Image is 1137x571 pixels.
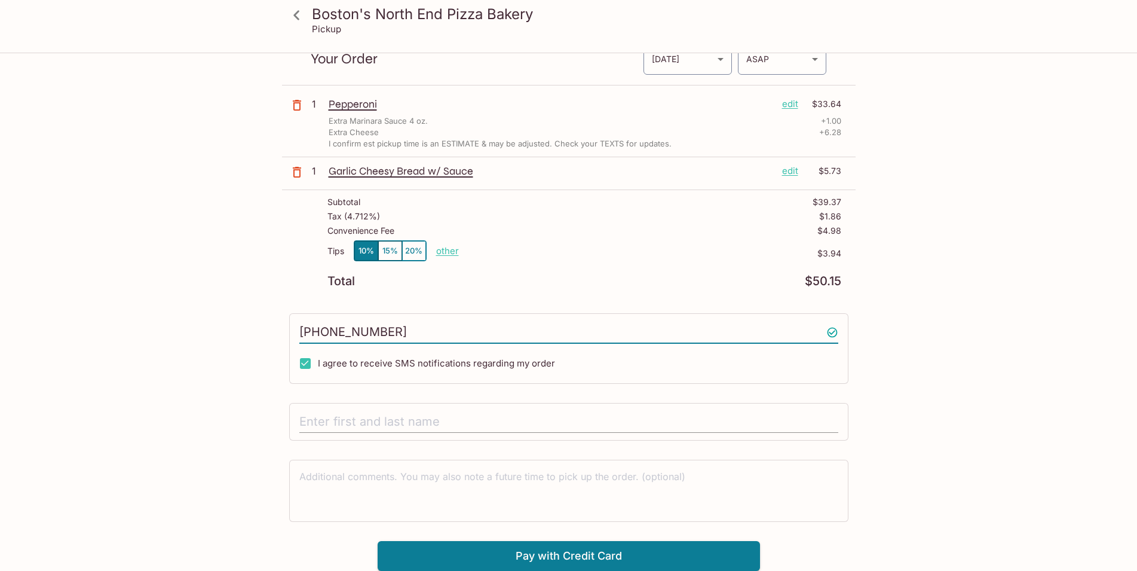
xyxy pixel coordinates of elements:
p: $33.64 [805,97,841,111]
p: $4.98 [817,226,841,236]
p: Your Order [311,53,643,65]
button: other [436,245,459,257]
div: ASAP [738,43,826,75]
p: Subtotal [327,197,360,207]
h3: Boston's North End Pizza Bakery [312,5,846,23]
p: $3.94 [459,249,841,258]
p: edit [782,97,798,111]
p: Convenience Fee [327,226,394,236]
p: 1 [312,164,324,178]
p: Tax ( 4.712% ) [327,212,380,221]
p: Tips [327,246,344,256]
p: Garlic Cheesy Bread w/ Sauce [329,164,773,178]
p: I confirm est pickup time is an ESTIMATE & may be adjusted. Check your TEXTS for updates. [329,138,672,149]
p: edit [782,164,798,178]
p: Pepperoni [329,97,773,111]
p: + 1.00 [821,115,841,127]
p: Extra Cheese [329,127,379,138]
button: 20% [402,241,426,261]
p: Total [327,276,355,287]
button: 10% [354,241,378,261]
span: I agree to receive SMS notifications regarding my order [318,358,555,369]
p: $50.15 [805,276,841,287]
p: $39.37 [813,197,841,207]
p: + 6.28 [819,127,841,138]
div: [DATE] [643,43,732,75]
input: Enter phone number [299,321,838,344]
p: $1.86 [819,212,841,221]
button: Pay with Credit Card [378,541,760,571]
p: 1 [312,97,324,111]
input: Enter first and last name [299,411,838,433]
button: 15% [378,241,402,261]
p: Extra Marinara Sauce 4 oz. [329,115,428,127]
p: $5.73 [805,164,841,178]
p: Pickup [312,23,341,35]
